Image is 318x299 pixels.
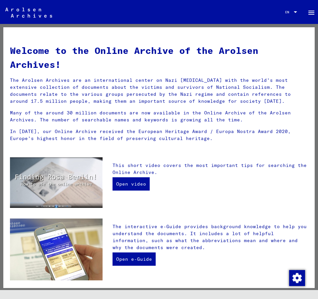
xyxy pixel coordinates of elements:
[10,219,103,281] img: eguide.jpg
[10,109,308,123] p: Many of the around 30 million documents are now available in the Online Archive of the Arolsen Ar...
[307,9,315,17] mat-icon: Side nav toggle icon
[113,223,308,251] p: The interactive e-Guide provides background knowledge to help you understand the documents. It in...
[5,8,52,18] img: Arolsen_neg.svg
[113,162,308,176] p: This short video covers the most important tips for searching the Online Archive.
[289,270,305,286] img: Change consent
[10,77,308,105] p: The Arolsen Archives are an international center on Nazi [MEDICAL_DATA] with the world’s most ext...
[285,10,292,14] span: EN
[10,157,103,208] img: video.jpg
[10,128,308,142] p: In [DATE], our Online Archive received the European Heritage Award / Europa Nostra Award 2020, Eu...
[113,177,150,191] a: Open video
[289,270,305,286] div: Change consent
[10,44,308,72] h1: Welcome to the Online Archive of the Arolsen Archives!
[113,252,156,266] a: Open e-Guide
[305,5,318,19] button: Toggle sidenav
